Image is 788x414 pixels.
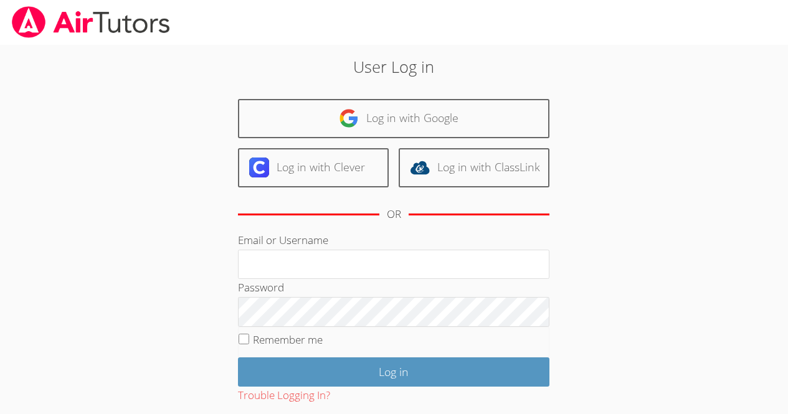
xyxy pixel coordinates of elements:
img: classlink-logo-d6bb404cc1216ec64c9a2012d9dc4662098be43eaf13dc465df04b49fa7ab582.svg [410,158,430,177]
label: Remember me [253,332,323,347]
h2: User Log in [181,55,607,78]
img: airtutors_banner-c4298cdbf04f3fff15de1276eac7730deb9818008684d7c2e4769d2f7ddbe033.png [11,6,171,38]
div: OR [387,205,401,223]
a: Log in with Clever [238,148,389,187]
img: clever-logo-6eab21bc6e7a338710f1a6ff85c0baf02591cd810cc4098c63d3a4b26e2feb20.svg [249,158,269,177]
img: google-logo-50288ca7cdecda66e5e0955fdab243c47b7ad437acaf1139b6f446037453330a.svg [339,108,359,128]
label: Email or Username [238,233,328,247]
a: Log in with Google [238,99,549,138]
input: Log in [238,357,549,387]
a: Log in with ClassLink [399,148,549,187]
label: Password [238,280,284,294]
button: Trouble Logging In? [238,387,330,405]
